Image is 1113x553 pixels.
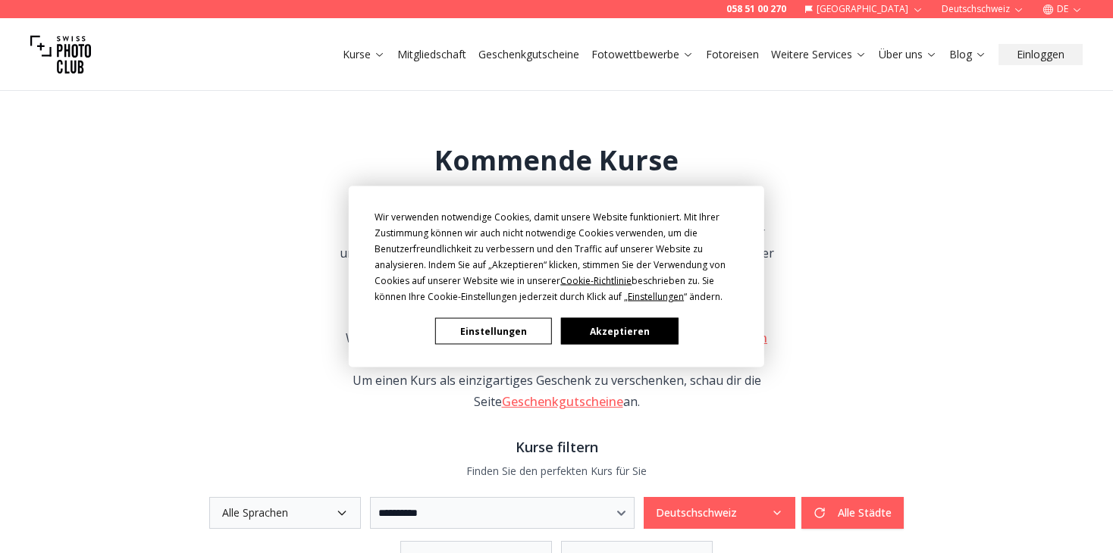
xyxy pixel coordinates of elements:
[628,290,684,303] span: Einstellungen
[435,318,552,345] button: Einstellungen
[561,318,678,345] button: Akzeptieren
[349,186,764,367] div: Cookie Consent Prompt
[560,274,632,287] span: Cookie-Richtlinie
[375,209,738,305] div: Wir verwenden notwendige Cookies, damit unsere Website funktioniert. Mit Ihrer Zustimmung können ...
